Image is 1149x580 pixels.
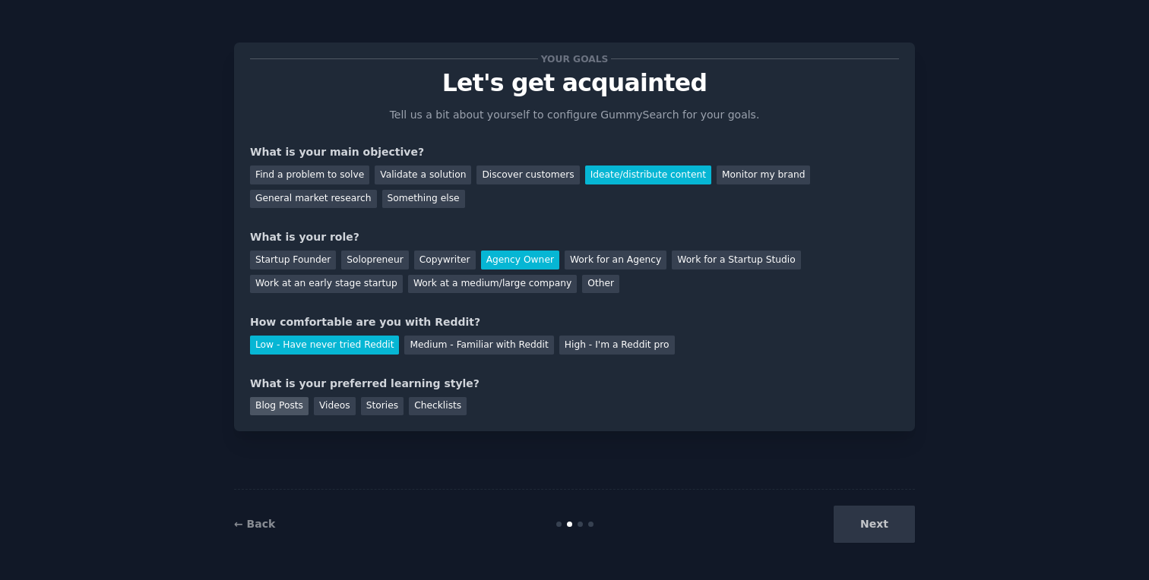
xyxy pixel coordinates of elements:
[481,251,559,270] div: Agency Owner
[250,229,899,245] div: What is your role?
[414,251,476,270] div: Copywriter
[565,251,666,270] div: Work for an Agency
[408,275,577,294] div: Work at a medium/large company
[582,275,619,294] div: Other
[717,165,810,184] div: Monitor my brand
[250,165,369,184] div: Find a problem to solve
[585,165,711,184] div: Ideate/distribute content
[538,51,611,67] span: Your goals
[383,107,766,123] p: Tell us a bit about yourself to configure GummySearch for your goals.
[250,190,377,209] div: General market research
[250,397,309,416] div: Blog Posts
[250,144,899,160] div: What is your main objective?
[250,376,899,392] div: What is your preferred learning style?
[234,518,275,530] a: ← Back
[341,251,408,270] div: Solopreneur
[672,251,800,270] div: Work for a Startup Studio
[559,336,675,355] div: High - I'm a Reddit pro
[382,190,465,209] div: Something else
[250,251,336,270] div: Startup Founder
[250,314,899,330] div: How comfortable are you with Reddit?
[314,397,356,416] div: Videos
[250,336,399,355] div: Low - Have never tried Reddit
[404,336,553,355] div: Medium - Familiar with Reddit
[361,397,404,416] div: Stories
[409,397,467,416] div: Checklists
[476,165,579,184] div: Discover customers
[250,275,403,294] div: Work at an early stage startup
[250,70,899,96] p: Let's get acquainted
[375,165,471,184] div: Validate a solution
